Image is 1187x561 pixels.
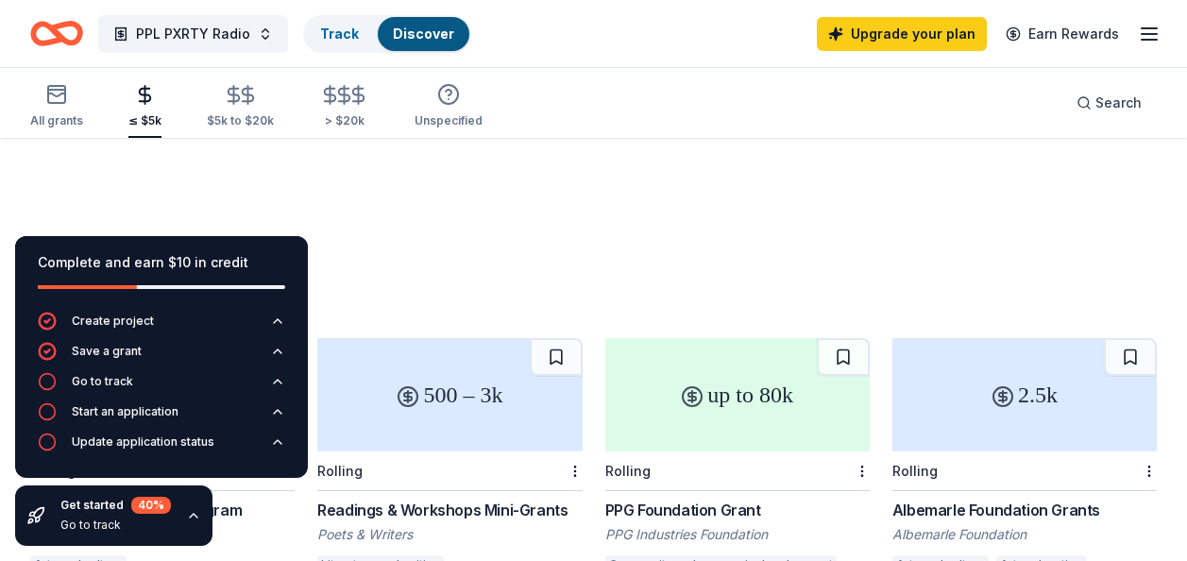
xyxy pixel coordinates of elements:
div: Get started [60,497,171,514]
button: Unspecified [415,76,483,138]
a: Track [320,25,359,42]
button: Save a grant [38,342,285,372]
button: Search [1061,84,1157,122]
div: Albemarle Foundation [892,525,1157,544]
button: TrackDiscover [303,15,471,53]
button: All grants [30,76,83,138]
div: Rolling [317,463,363,479]
a: Earn Rewards [994,17,1130,51]
div: > $20k [319,113,369,128]
button: ≤ $5k [128,76,161,138]
div: Start an application [72,404,178,419]
div: $5k to $20k [207,113,274,128]
div: Unspecified [415,113,483,128]
div: 40 % [131,497,171,514]
div: Update application status [72,434,214,450]
a: Discover [393,25,454,42]
div: Save a grant [72,344,142,359]
div: Albemarle Foundation Grants [892,499,1157,521]
div: Rolling [605,463,651,479]
div: up to 80k [605,338,870,451]
div: 2.5k [892,338,1157,451]
div: PPG Industries Foundation [605,525,870,544]
div: Readings & Workshops Mini-Grants [317,499,582,521]
div: ≤ $5k [128,113,161,128]
button: Update application status [38,433,285,463]
a: Home [30,11,83,56]
div: Go to track [72,374,133,389]
div: All grants [30,113,83,128]
span: PPL PXRTY Radio [136,23,250,45]
span: Search [1095,92,1142,114]
button: Create project [38,312,285,342]
button: Go to track [38,372,285,402]
button: > $20k [319,76,369,138]
div: Create project [72,314,154,329]
div: Poets & Writers [317,525,582,544]
button: PPL PXRTY Radio [98,15,288,53]
div: 500 – 3k [317,338,582,451]
div: PPG Foundation Grant [605,499,870,521]
div: Complete and earn $10 in credit [38,251,285,274]
div: Rolling [892,463,938,479]
button: Start an application [38,402,285,433]
a: Upgrade your plan [817,17,987,51]
button: $5k to $20k [207,76,274,138]
div: Go to track [60,518,171,533]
